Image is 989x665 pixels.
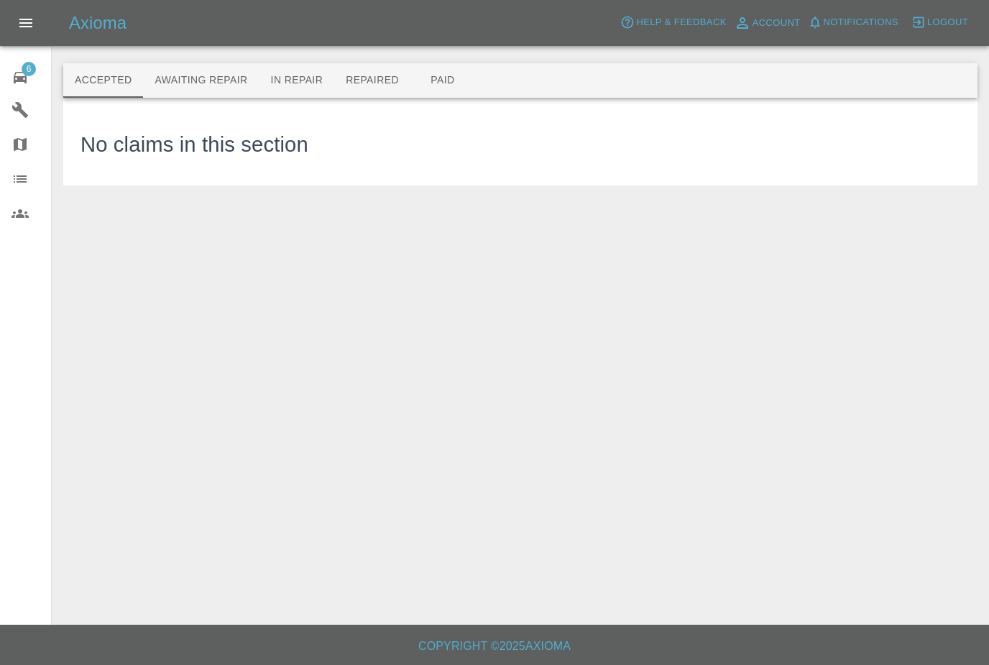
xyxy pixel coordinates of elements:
span: 6 [22,62,36,76]
button: Logout [908,12,972,34]
button: Help & Feedback [617,12,730,34]
span: Notifications [824,14,898,31]
h5: Axioma [69,12,126,35]
button: In Repair [259,63,335,98]
h6: Copyright © 2025 Axioma [11,636,977,656]
a: Account [730,12,804,35]
button: Accepted [63,63,143,98]
button: Awaiting Repair [143,63,259,98]
button: Paid [410,63,475,98]
span: Logout [927,14,968,31]
button: Repaired [334,63,410,98]
button: Notifications [804,12,902,34]
h3: No claims in this section [80,129,308,161]
button: Open drawer [9,6,43,40]
span: Account [753,15,801,32]
span: Help & Feedback [636,14,726,31]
